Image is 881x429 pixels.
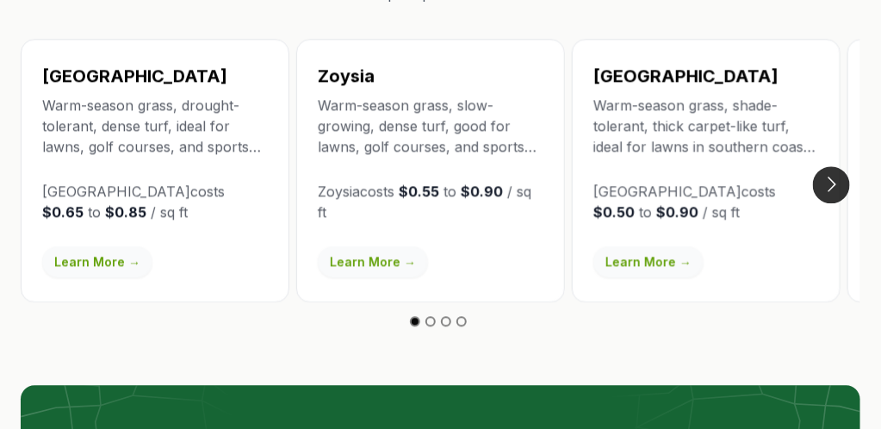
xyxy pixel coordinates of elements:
button: Go to slide 1 [410,316,420,326]
p: [GEOGRAPHIC_DATA] costs to / sq ft [42,181,268,222]
p: [GEOGRAPHIC_DATA] costs to / sq ft [593,181,819,222]
h3: [GEOGRAPHIC_DATA] [593,64,819,88]
strong: $0.90 [461,183,503,200]
p: Warm-season grass, shade-tolerant, thick carpet-like turf, ideal for lawns in southern coastal re... [593,95,819,157]
button: Go to slide 2 [425,316,436,326]
p: Warm-season grass, drought-tolerant, dense turf, ideal for lawns, golf courses, and sports fields [42,95,268,157]
a: Learn More → [593,246,704,277]
strong: $0.55 [399,183,439,200]
a: Learn More → [42,246,152,277]
button: Go to slide 3 [441,316,451,326]
a: Learn More → [318,246,428,277]
p: Zoysia costs to / sq ft [318,181,543,222]
strong: $0.90 [656,203,698,221]
p: Warm-season grass, slow-growing, dense turf, good for lawns, golf courses, and sports fields [318,95,543,157]
button: Go to next slide [813,166,850,203]
h3: Zoysia [318,64,543,88]
h3: [GEOGRAPHIC_DATA] [42,64,268,88]
strong: $0.85 [105,203,146,221]
strong: $0.65 [42,203,84,221]
strong: $0.50 [593,203,635,221]
button: Go to slide 4 [456,316,467,326]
